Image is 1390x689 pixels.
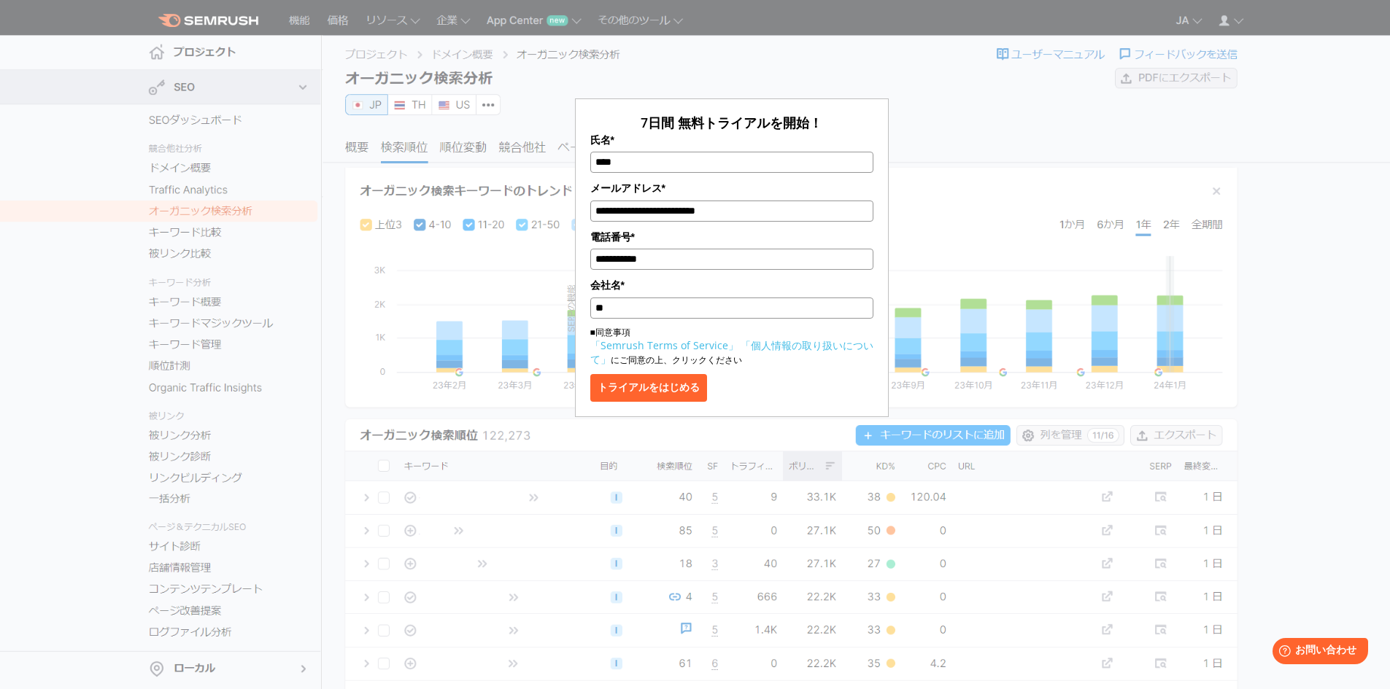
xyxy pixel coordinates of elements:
[590,326,873,367] p: ■同意事項 にご同意の上、クリックください
[641,114,822,131] span: 7日間 無料トライアルを開始！
[590,374,707,402] button: トライアルをはじめる
[590,180,873,196] label: メールアドレス*
[1260,632,1374,673] iframe: Help widget launcher
[590,338,738,352] a: 「Semrush Terms of Service」
[590,229,873,245] label: 電話番号*
[590,338,873,366] a: 「個人情報の取り扱いについて」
